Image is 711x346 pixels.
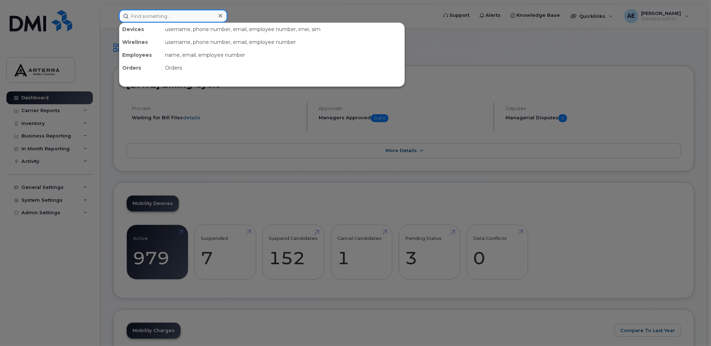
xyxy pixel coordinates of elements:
div: Orders [119,61,162,74]
div: Employees [119,49,162,61]
div: Wirelines [119,36,162,49]
div: username, phone number, email, employee number [162,36,404,49]
div: username, phone number, email, employee number, imei, sim [162,23,404,36]
div: Devices [119,23,162,36]
div: name, email, employee number [162,49,404,61]
div: Orders [162,61,404,74]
